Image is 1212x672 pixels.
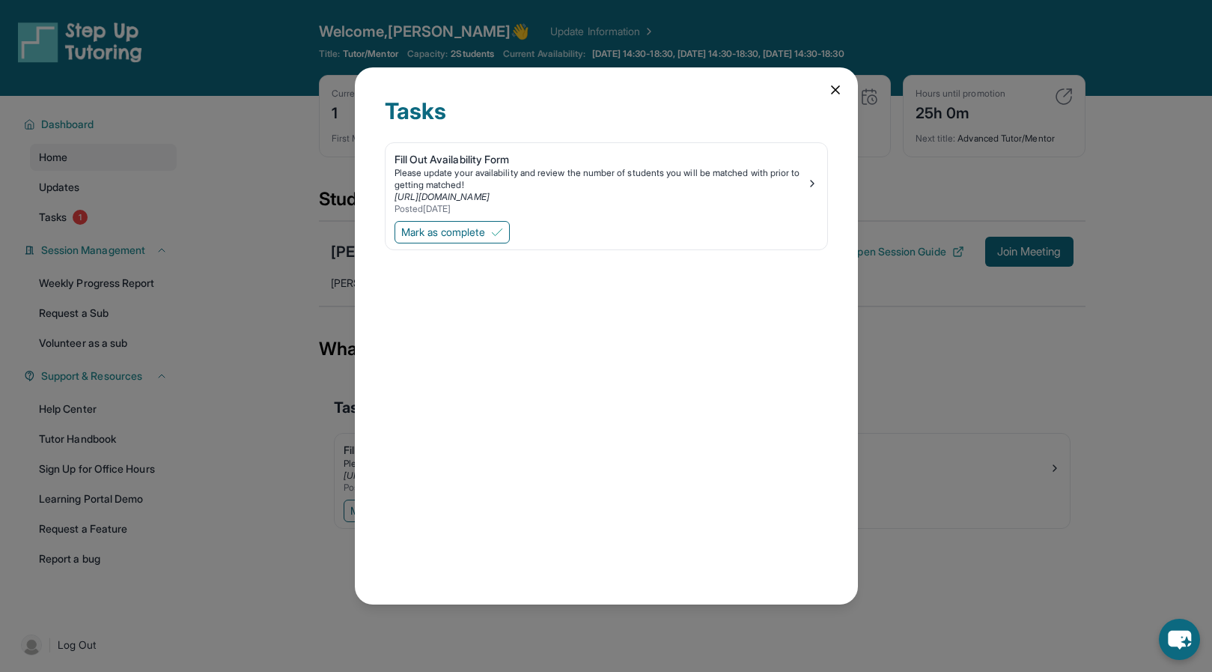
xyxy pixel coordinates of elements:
button: chat-button [1159,619,1200,660]
button: Mark as complete [395,221,510,243]
div: Tasks [385,97,828,142]
img: Mark as complete [491,226,503,238]
a: [URL][DOMAIN_NAME] [395,191,490,202]
span: Mark as complete [401,225,485,240]
div: Please update your availability and review the number of students you will be matched with prior ... [395,167,806,191]
a: Fill Out Availability FormPlease update your availability and review the number of students you w... [386,143,827,218]
div: Fill Out Availability Form [395,152,806,167]
div: Posted [DATE] [395,203,806,215]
